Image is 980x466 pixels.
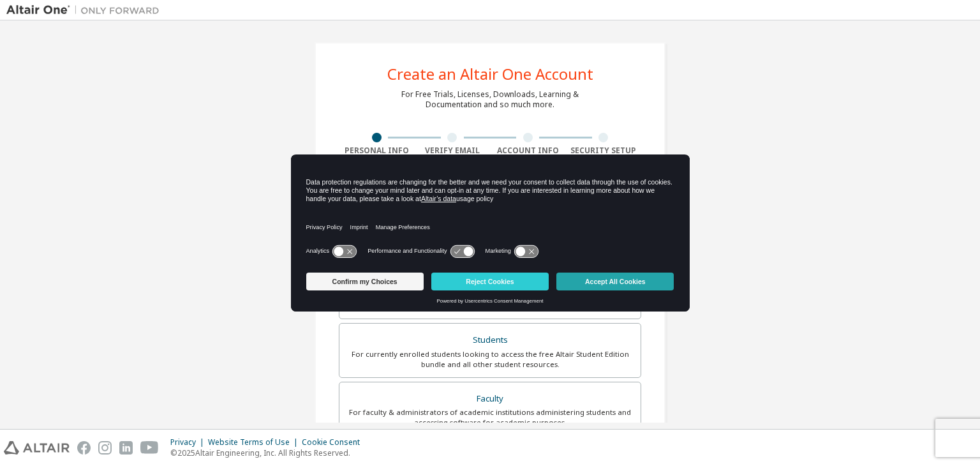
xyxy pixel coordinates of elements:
[170,437,208,447] div: Privacy
[566,146,642,156] div: Security Setup
[4,441,70,455] img: altair_logo.svg
[401,89,579,110] div: For Free Trials, Licenses, Downloads, Learning & Documentation and so much more.
[77,441,91,455] img: facebook.svg
[119,441,133,455] img: linkedin.svg
[387,66,593,82] div: Create an Altair One Account
[98,441,112,455] img: instagram.svg
[170,447,367,458] p: © 2025 Altair Engineering, Inc. All Rights Reserved.
[347,349,633,370] div: For currently enrolled students looking to access the free Altair Student Edition bundle and all ...
[302,437,367,447] div: Cookie Consent
[347,390,633,408] div: Faculty
[347,331,633,349] div: Students
[6,4,166,17] img: Altair One
[415,146,491,156] div: Verify Email
[490,146,566,156] div: Account Info
[140,441,159,455] img: youtube.svg
[208,437,302,447] div: Website Terms of Use
[347,407,633,428] div: For faculty & administrators of academic institutions administering students and accessing softwa...
[339,146,415,156] div: Personal Info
